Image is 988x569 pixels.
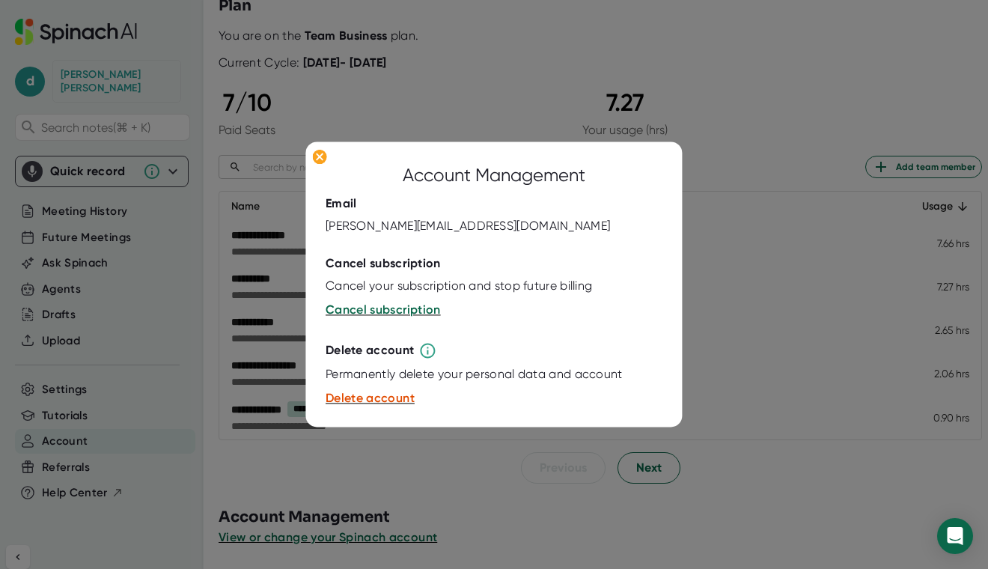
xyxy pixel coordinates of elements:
div: [PERSON_NAME][EMAIL_ADDRESS][DOMAIN_NAME] [326,219,610,234]
div: Cancel your subscription and stop future billing [326,279,592,293]
div: Open Intercom Messenger [937,518,973,554]
div: Delete account [326,343,414,358]
div: Account Management [403,162,585,189]
span: Delete account [326,391,415,405]
div: Cancel subscription [326,256,441,271]
span: Cancel subscription [326,302,441,317]
div: Permanently delete your personal data and account [326,367,623,382]
div: Email [326,196,357,211]
button: Cancel subscription [326,301,441,319]
button: Delete account [326,389,415,407]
